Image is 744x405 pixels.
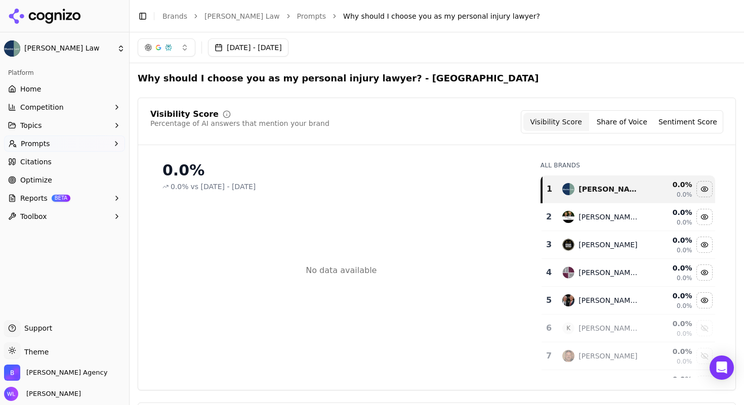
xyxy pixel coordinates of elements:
[562,211,574,223] img: berger and green
[171,182,189,192] span: 0.0%
[578,240,637,250] div: [PERSON_NAME]
[4,190,125,206] button: ReportsBETA
[655,113,721,131] button: Sentiment Score
[4,208,125,224] button: Toolbox
[4,387,18,401] img: Wendy Lindars
[677,246,692,254] span: 0.0%
[4,365,107,381] button: Open organization switcher
[162,12,187,20] a: Brands
[589,113,655,131] button: Share of Voice
[648,263,692,273] div: 0.0 %
[26,368,107,377] span: Bob Agency
[696,292,713,308] button: Hide kline & specter data
[710,355,734,380] div: Open Intercom Messenger
[578,212,640,222] div: [PERSON_NAME] And Green
[4,81,125,97] a: Home
[546,294,553,306] div: 5
[541,161,715,169] div: All Brands
[20,323,52,333] span: Support
[20,348,49,356] span: Theme
[523,113,589,131] button: Visibility Score
[578,351,637,361] div: [PERSON_NAME]
[677,218,692,227] span: 0.0%
[20,102,64,112] span: Competition
[4,387,81,401] button: Open user button
[21,139,50,149] span: Prompts
[648,207,692,217] div: 0.0 %
[562,266,574,279] img: fellerman & ciarimboli
[542,287,715,314] tr: 5kline & specter[PERSON_NAME] & [PERSON_NAME]0.0%0.0%Hide kline & specter data
[562,350,574,362] img: larry pitt
[648,374,692,384] div: 0.0 %
[138,71,539,85] h2: Why should I choose you as my personal injury lawyer? - [GEOGRAPHIC_DATA]
[20,175,52,185] span: Optimize
[343,11,540,21] span: Why should I choose you as my personal injury lawyer?
[578,267,640,278] div: [PERSON_NAME] & [PERSON_NAME]
[20,193,48,203] span: Reports
[578,184,640,194] div: [PERSON_NAME] Law
[696,209,713,225] button: Hide berger and green data
[677,330,692,338] span: 0.0%
[4,40,20,57] img: Munley Law
[542,175,715,203] tr: 1munley law[PERSON_NAME] Law0.0%0.0%Hide munley law data
[208,38,288,57] button: [DATE] - [DATE]
[648,346,692,356] div: 0.0 %
[648,291,692,301] div: 0.0 %
[191,182,256,192] span: vs [DATE] - [DATE]
[547,183,553,195] div: 1
[4,172,125,188] a: Optimize
[542,259,715,287] tr: 4fellerman & ciarimboli[PERSON_NAME] & [PERSON_NAME]0.0%0.0%Hide fellerman & ciarimboli data
[696,320,713,336] button: Show kline & specter, pc data
[677,191,692,199] span: 0.0%
[696,264,713,281] button: Hide fellerman & ciarimboli data
[542,342,715,370] tr: 7larry pitt[PERSON_NAME]0.0%0.0%Show larry pitt data
[4,136,125,152] button: Prompts
[542,231,715,259] tr: 3edgar snyder[PERSON_NAME]0.0%0.0%Hide edgar snyder data
[306,264,377,277] div: No data available
[150,118,329,128] div: Percentage of AI answers that mention your brand
[20,120,42,130] span: Topics
[546,239,553,251] div: 3
[20,211,47,221] span: Toolbox
[546,211,553,223] div: 2
[24,44,113,53] span: [PERSON_NAME] Law
[677,274,692,282] span: 0.0%
[20,84,41,94] span: Home
[162,11,716,21] nav: breadcrumb
[4,65,125,81] div: Platform
[4,99,125,115] button: Competition
[150,110,219,118] div: Visibility Score
[4,365,20,381] img: Bob Agency
[546,266,553,279] div: 4
[696,181,713,197] button: Hide munley law data
[696,348,713,364] button: Show larry pitt data
[562,239,574,251] img: edgar snyder
[542,314,715,342] tr: 6K[PERSON_NAME] & [PERSON_NAME], Pc0.0%0.0%Show kline & specter, pc data
[578,323,640,333] div: [PERSON_NAME] & [PERSON_NAME], Pc
[204,11,280,21] a: [PERSON_NAME] Law
[648,319,692,329] div: 0.0 %
[542,370,715,398] tr: 0.0%Show lenahan & dempsey data
[696,376,713,392] button: Show lenahan & dempsey data
[4,117,125,133] button: Topics
[578,295,640,305] div: [PERSON_NAME] & [PERSON_NAME]
[562,322,574,334] span: K
[546,350,553,362] div: 7
[542,203,715,231] tr: 2berger and green[PERSON_NAME] And Green0.0%0.0%Hide berger and green data
[648,179,692,190] div: 0.0 %
[677,357,692,366] span: 0.0%
[696,237,713,253] button: Hide edgar snyder data
[677,302,692,310] span: 0.0%
[648,235,692,245] div: 0.0 %
[562,294,574,306] img: kline & specter
[22,389,81,398] span: [PERSON_NAME]
[562,183,574,195] img: munley law
[162,161,520,179] div: 0.0%
[297,11,326,21] a: Prompts
[52,195,70,202] span: BETA
[20,157,52,167] span: Citations
[546,322,553,334] div: 6
[4,154,125,170] a: Citations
